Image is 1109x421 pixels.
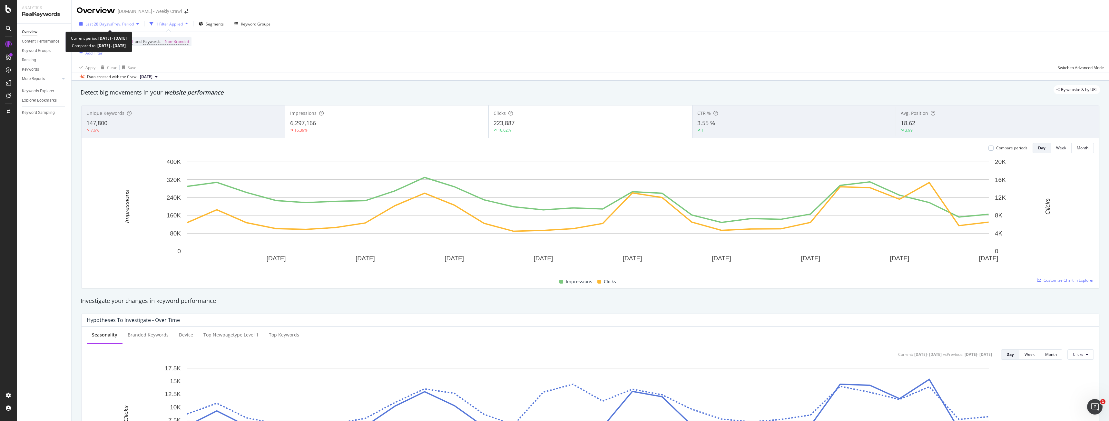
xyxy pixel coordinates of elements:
[165,37,189,46] span: Non-Branded
[140,74,152,80] span: 2025 Sep. 18th
[445,255,464,262] text: [DATE]
[77,49,103,57] button: Add Filter
[128,332,169,338] div: Branded Keywords
[156,21,183,27] div: 1 Filter Applied
[87,317,180,323] div: Hypotheses to Investigate - Over Time
[22,97,67,104] a: Explorer Bookmarks
[91,127,99,133] div: 7.6%
[995,194,1006,201] text: 12K
[996,145,1027,151] div: Compare periods
[623,255,642,262] text: [DATE]
[1019,349,1040,360] button: Week
[890,255,909,262] text: [DATE]
[22,11,66,18] div: RealKeywords
[995,248,998,255] text: 0
[86,119,107,127] span: 147,800
[267,255,286,262] text: [DATE]
[1100,399,1105,404] span: 1
[92,332,117,338] div: Seasonality
[86,110,124,116] span: Unique Keywords
[1087,399,1103,415] iframe: Intercom live chat
[294,127,308,133] div: 16.39%
[702,127,704,133] div: 1
[22,38,67,45] a: Content Performance
[1058,65,1104,70] div: Switch to Advanced Mode
[901,110,928,116] span: Avg. Position
[22,75,60,82] a: More Reports
[995,212,1003,219] text: 8K
[901,119,915,127] span: 18.62
[1038,145,1045,151] div: Day
[98,35,127,41] b: [DATE] - [DATE]
[22,57,67,64] a: Ranking
[1051,143,1072,153] button: Week
[96,43,126,48] b: [DATE] - [DATE]
[22,88,54,95] div: Keywords Explorer
[81,297,1100,305] div: Investigate your changes in keyword performance
[98,62,117,73] button: Clear
[914,352,942,357] div: [DATE] - [DATE]
[85,50,103,56] div: Add Filter
[1073,352,1083,357] span: Clicks
[77,5,115,16] div: Overview
[167,194,181,201] text: 240K
[1033,143,1051,153] button: Day
[1037,277,1094,283] a: Customize Chart in Explorer
[498,127,511,133] div: 16.62%
[206,21,224,27] span: Segments
[1040,349,1062,360] button: Month
[1067,349,1094,360] button: Clicks
[71,35,127,42] div: Current period:
[22,29,37,35] div: Overview
[22,5,66,11] div: Analytics
[22,75,45,82] div: More Reports
[995,158,1006,165] text: 20K
[943,352,963,357] div: vs Previous :
[241,21,270,27] div: Keyword Groups
[22,47,67,54] a: Keyword Groups
[147,19,191,29] button: 1 Filter Applied
[162,39,164,44] span: =
[118,8,182,15] div: [DOMAIN_NAME] - Weekly Crawl
[1044,277,1094,283] span: Customize Chart in Explorer
[167,158,181,165] text: 400K
[697,119,715,127] span: 3.55 %
[167,176,181,183] text: 320K
[1061,88,1097,92] span: By website & by URL
[22,66,39,73] div: Keywords
[177,248,181,255] text: 0
[22,57,36,64] div: Ranking
[107,65,117,70] div: Clear
[801,255,820,262] text: [DATE]
[179,332,193,338] div: Device
[170,230,181,237] text: 80K
[566,278,592,286] span: Impressions
[170,404,181,410] text: 10K
[22,47,51,54] div: Keyword Groups
[87,158,1089,270] svg: A chart.
[203,332,259,338] div: Top newpagetype Level 1
[1044,198,1051,215] text: Clicks
[22,88,67,95] a: Keywords Explorer
[965,352,992,357] div: [DATE] - [DATE]
[356,255,375,262] text: [DATE]
[1072,143,1094,153] button: Month
[1056,145,1066,151] div: Week
[494,110,506,116] span: Clicks
[72,42,126,49] div: Compared to:
[85,65,95,70] div: Apply
[87,74,137,80] div: Data crossed with the Crawl
[77,19,142,29] button: Last 28 DaysvsPrev. Period
[128,65,136,70] div: Save
[1077,145,1088,151] div: Month
[22,38,59,45] div: Content Performance
[995,176,1006,183] text: 16K
[120,62,136,73] button: Save
[494,119,515,127] span: 223,887
[995,230,1003,237] text: 4K
[22,66,67,73] a: Keywords
[22,97,57,104] div: Explorer Bookmarks
[167,212,181,219] text: 160K
[1025,352,1035,357] div: Week
[1006,352,1014,357] div: Day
